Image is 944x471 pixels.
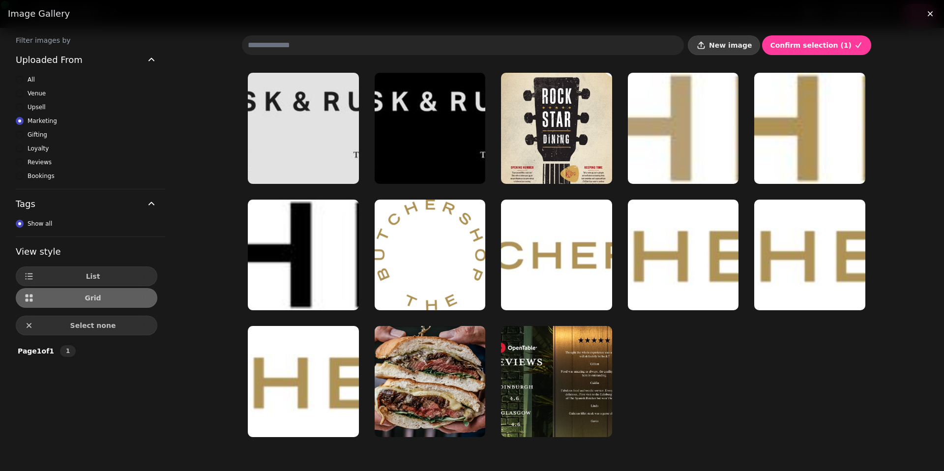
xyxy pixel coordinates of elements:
span: Grid [37,294,149,301]
span: Reviews [28,157,52,167]
span: Upsell [28,102,46,112]
img: BS Single Line Gold (smaller).png [501,200,612,311]
img: BS Lunch SandwIch_.jpg [375,326,486,437]
span: Venue [28,88,46,98]
button: Confirm selection (1) [762,35,871,55]
span: 1 [64,348,72,354]
div: Tags [16,219,157,236]
img: BS Single Line Gold (lft smaller).png [754,200,865,311]
span: All [28,75,35,85]
span: Select none [37,322,149,329]
button: Tags [16,189,157,219]
img: BS Single Line Gold (lft smaller) PNG.png [248,326,359,437]
div: Uploaded From [16,75,157,189]
img: Black R&R Footer.jpg [375,73,486,184]
span: Loyalty [28,144,49,153]
button: New image [688,35,760,55]
span: Show all [28,219,52,229]
button: List [16,266,157,286]
img: BS Single Line Gold.png [754,73,865,184]
button: Select none [16,316,157,335]
nav: Pagination [60,345,76,357]
span: Gifting [28,130,47,140]
img: unnamed.jpg [501,326,612,437]
label: Filter images by [8,35,165,45]
span: New image [709,42,752,49]
button: Uploaded From [16,45,157,75]
button: 1 [60,345,76,357]
span: Confirm selection ( 1 ) [770,42,852,49]
img: BS Single Line Gold (lft smaller) PNG.png [628,200,739,311]
h3: Image gallery [8,8,936,20]
span: Bookings [28,171,55,181]
span: List [37,273,149,280]
img: BS Single Line Black.png [248,200,359,311]
img: Butchershop Logo Files-1.png [628,73,739,184]
button: Grid [16,288,157,308]
span: Marketing [28,116,57,126]
img: 20449324_1998963566785940_6884284438720883168_o.jpg [501,73,612,184]
img: R&R Footer.jpg [248,73,359,184]
h3: View style [16,245,157,259]
img: BS Roundal Gold.png [375,200,486,311]
p: Page 1 of 1 [14,346,58,356]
